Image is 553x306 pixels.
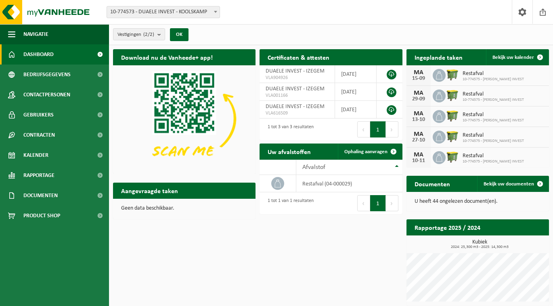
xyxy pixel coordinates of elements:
span: 10-774575 - [PERSON_NAME] INVEST [463,98,524,102]
span: Restafval [463,132,524,139]
div: 29-09 [411,96,427,102]
div: 1 tot 3 van 3 resultaten [264,121,314,138]
span: DUAELE INVEST - IZEGEM [266,104,325,110]
button: 1 [370,195,386,211]
div: MA [411,69,427,76]
button: OK [170,28,189,41]
button: Next [386,195,398,211]
span: Kalender [23,145,48,165]
h2: Aangevraagde taken [113,183,186,198]
span: Navigatie [23,24,48,44]
img: Download de VHEPlus App [113,65,256,172]
span: Restafval [463,91,524,98]
span: Bekijk uw kalender [492,55,534,60]
span: 10-774573 - DUAELE INVEST - KOOLSKAMP [107,6,220,18]
span: 10-774573 - DUAELE INVEST - KOOLSKAMP [107,6,220,18]
span: DUAELE INVEST - IZEGEM [266,86,325,92]
span: Vestigingen [117,29,154,41]
span: 10-774575 - [PERSON_NAME] INVEST [463,159,524,164]
span: Dashboard [23,44,54,65]
span: Rapportage [23,165,54,185]
span: Product Shop [23,206,60,226]
td: [DATE] [335,65,377,83]
button: Previous [357,195,370,211]
img: WB-1100-HPE-GN-50 [446,88,459,102]
td: [DATE] [335,83,377,101]
div: 13-10 [411,117,427,123]
img: WB-1100-HPE-GN-50 [446,109,459,123]
h2: Ingeplande taken [406,49,471,65]
span: Gebruikers [23,105,54,125]
div: MA [411,131,427,137]
span: 10-774575 - [PERSON_NAME] INVEST [463,118,524,123]
button: Previous [357,121,370,137]
button: Vestigingen(2/2) [113,28,165,40]
div: MA [411,110,427,117]
span: Ophaling aanvragen [344,149,388,154]
h2: Uw afvalstoffen [260,144,319,159]
span: Contactpersonen [23,85,70,105]
a: Bekijk rapportage [489,235,548,251]
img: WB-1100-HPE-GN-50 [446,129,459,143]
h3: Kubiek [411,239,549,249]
count: (2/2) [143,32,154,37]
a: Ophaling aanvragen [338,144,402,160]
p: Geen data beschikbaar. [121,206,247,211]
span: Documenten [23,185,58,206]
div: MA [411,90,427,96]
h2: Certificaten & attesten [260,49,337,65]
span: 10-774575 - [PERSON_NAME] INVEST [463,77,524,82]
a: Bekijk uw documenten [477,176,548,192]
div: 1 tot 1 van 1 resultaten [264,194,314,212]
p: U heeft 44 ongelezen document(en). [415,199,541,204]
span: Restafval [463,112,524,118]
button: Next [386,121,398,137]
span: VLA616509 [266,110,329,117]
span: Contracten [23,125,55,145]
span: Bedrijfsgegevens [23,65,71,85]
span: Bekijk uw documenten [484,181,534,187]
td: [DATE] [335,101,377,119]
img: WB-1100-HPE-GN-50 [446,150,459,164]
span: Restafval [463,71,524,77]
h2: Rapportage 2025 / 2024 [406,219,488,235]
span: VLA001166 [266,92,329,99]
div: MA [411,152,427,158]
div: 10-11 [411,158,427,164]
h2: Documenten [406,176,458,192]
span: Restafval [463,153,524,159]
span: Afvalstof [302,164,325,171]
a: Bekijk uw kalender [486,49,548,65]
img: WB-1100-HPE-GN-50 [446,68,459,81]
span: DUAELE INVEST - IZEGEM [266,68,325,74]
div: 15-09 [411,76,427,81]
h2: Download nu de Vanheede+ app! [113,49,221,65]
div: 27-10 [411,137,427,143]
span: 10-774575 - [PERSON_NAME] INVEST [463,139,524,144]
td: restafval (04-000029) [296,175,402,192]
span: VLA904926 [266,75,329,81]
button: 1 [370,121,386,137]
span: 2024: 25,300 m3 - 2025: 14,300 m3 [411,245,549,249]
